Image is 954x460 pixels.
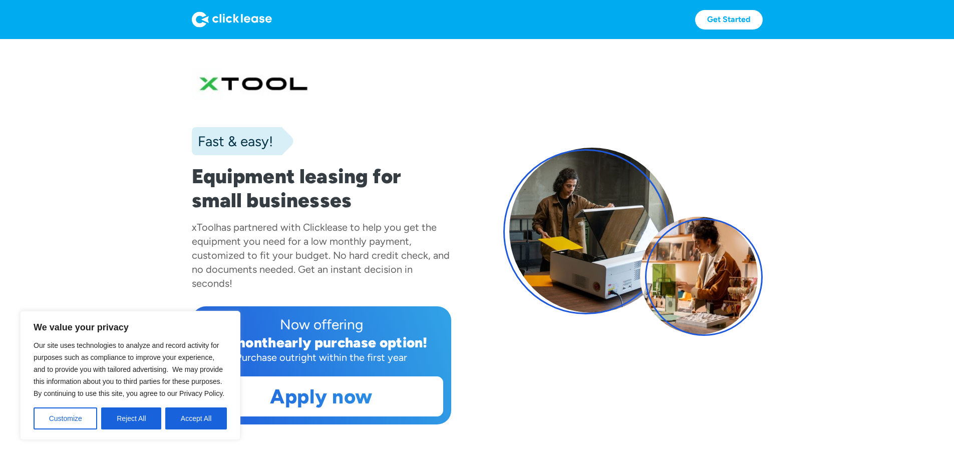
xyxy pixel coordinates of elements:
div: early purchase option! [276,334,428,351]
div: 12 month [215,334,276,351]
span: Our site uses technologies to analyze and record activity for purposes such as compliance to impr... [34,341,224,397]
button: Accept All [165,407,227,429]
h1: Equipment leasing for small businesses [192,164,451,212]
div: has partnered with Clicklease to help you get the equipment you need for a low monthly payment, c... [192,221,450,289]
div: xTool [192,221,216,233]
img: Logo [192,12,272,28]
div: Purchase outright within the first year [200,350,443,364]
div: Fast & easy! [192,131,273,151]
a: Apply now [200,377,443,416]
a: Get Started [695,10,763,30]
p: We value your privacy [34,321,227,333]
div: We value your privacy [20,311,240,440]
button: Reject All [101,407,161,429]
button: Customize [34,407,97,429]
div: Now offering [200,314,443,334]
